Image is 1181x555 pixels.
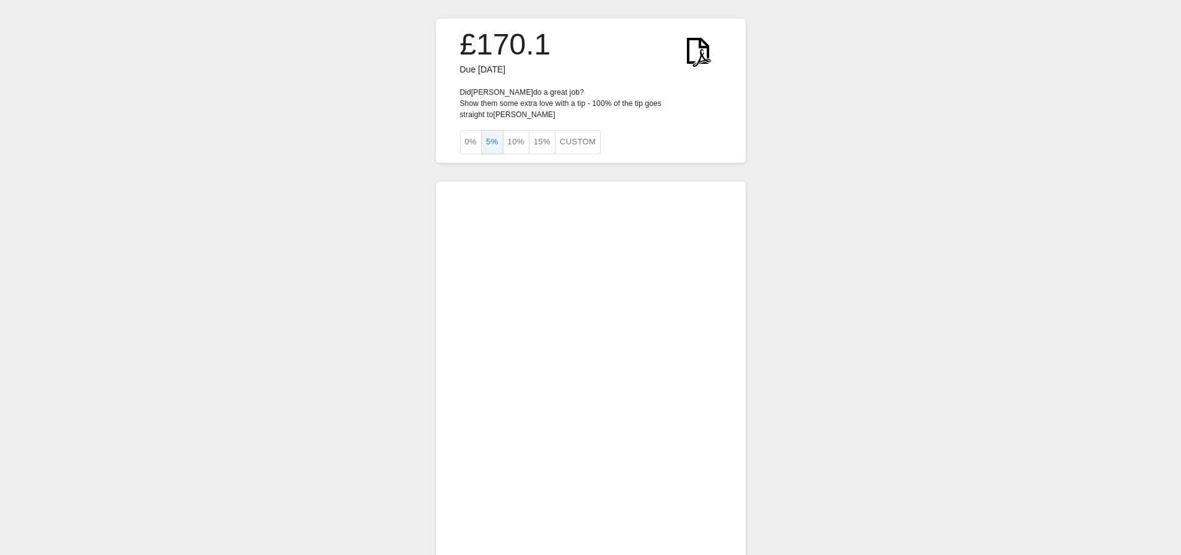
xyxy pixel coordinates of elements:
img: KWtEnYElUAjQEnRfPUW9W5ea6t5aBiGYRiGYRiGYRg1o9H4B2ScLFicwGxqAAAAAElFTkSuQmCC [675,27,722,74]
p: Did [PERSON_NAME] do a great job? Show them some extra love with a tip - 100% of the tip goes str... [460,87,722,120]
button: 10% [503,130,529,154]
span: Due [DATE] [460,64,506,74]
button: 15% [529,130,555,154]
button: Custom [555,130,601,154]
h3: £170.1 [460,27,551,62]
button: 5% [481,130,503,154]
button: 0% [460,130,482,154]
